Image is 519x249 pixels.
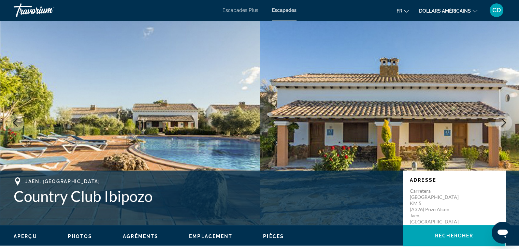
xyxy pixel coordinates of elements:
button: Photos [68,233,92,239]
p: Adresse [410,177,499,183]
button: Menu utilisateur [488,3,505,17]
iframe: Bouton de lancement de la fenêtre de messagerie [492,222,514,244]
font: dollars américains [419,8,471,14]
button: Pièces [263,233,284,239]
a: Escapades Plus [222,8,258,13]
span: Emplacement [189,234,232,239]
span: Aperçu [14,234,37,239]
p: Carretera [GEOGRAPHIC_DATA] KM 5 (A326) Pozo Alcon Jaen, [GEOGRAPHIC_DATA] [410,188,464,225]
button: Previous image [7,114,24,131]
span: Photos [68,234,92,239]
button: Changer de devise [419,6,477,16]
h1: Country Club Ibipozo [14,187,396,205]
span: Rechercher [435,233,473,238]
button: Agréments [123,233,158,239]
button: Changer de langue [397,6,409,16]
span: Jaen, [GEOGRAPHIC_DATA] [25,179,100,184]
button: Rechercher [403,225,505,246]
span: Pièces [263,234,284,239]
font: fr [397,8,402,14]
span: Agréments [123,234,158,239]
button: Emplacement [189,233,232,239]
button: Next image [495,114,512,131]
a: Escapades [272,8,297,13]
font: CD [492,6,501,14]
button: Aperçu [14,233,37,239]
a: Travorium [14,1,82,19]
